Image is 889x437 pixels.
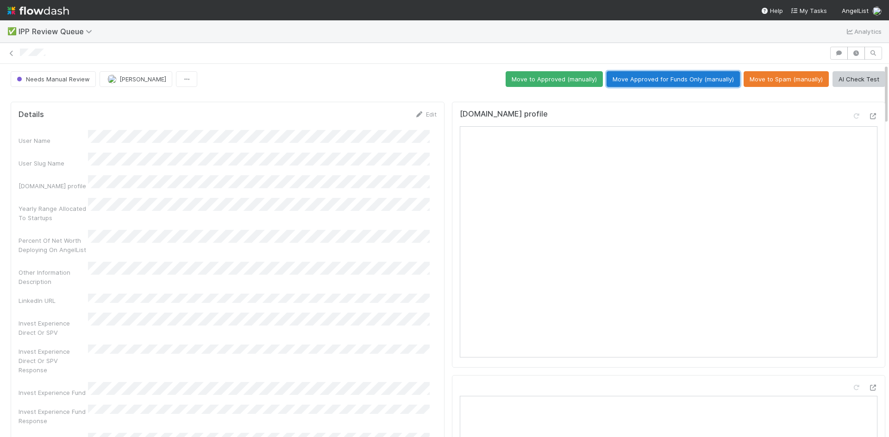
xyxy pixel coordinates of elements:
[19,136,88,145] div: User Name
[119,75,166,83] span: [PERSON_NAME]
[7,27,17,35] span: ✅
[19,236,88,254] div: Percent Of Net Worth Deploying On AngelList
[761,6,783,15] div: Help
[19,110,44,119] h5: Details
[107,74,117,84] img: avatar_0c8687a4-28be-40e9-aba5-f69283dcd0e7.png
[872,6,882,16] img: avatar_0c8687a4-28be-40e9-aba5-f69283dcd0e7.png
[19,204,88,222] div: Yearly Range Allocated To Startups
[19,296,88,305] div: LinkedIn URL
[842,7,869,14] span: AngelList
[415,111,437,118] a: Edit
[19,268,88,286] div: Other Information Description
[790,7,827,14] span: My Tasks
[15,75,90,83] span: Needs Manual Review
[506,71,603,87] button: Move to Approved (manually)
[19,319,88,337] div: Invest Experience Direct Or SPV
[19,388,88,397] div: Invest Experience Fund
[19,407,88,425] div: Invest Experience Fund Response
[100,71,172,87] button: [PERSON_NAME]
[790,6,827,15] a: My Tasks
[833,71,885,87] button: AI Check Test
[19,27,97,36] span: IPP Review Queue
[744,71,829,87] button: Move to Spam (manually)
[845,26,882,37] a: Analytics
[19,159,88,168] div: User Slug Name
[460,110,548,119] h5: [DOMAIN_NAME] profile
[19,181,88,191] div: [DOMAIN_NAME] profile
[19,347,88,375] div: Invest Experience Direct Or SPV Response
[11,71,96,87] button: Needs Manual Review
[7,3,69,18] img: logo-inverted-e16ddd16eac7371096b0.svg
[607,71,740,87] button: Move Approved for Funds Only (manually)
